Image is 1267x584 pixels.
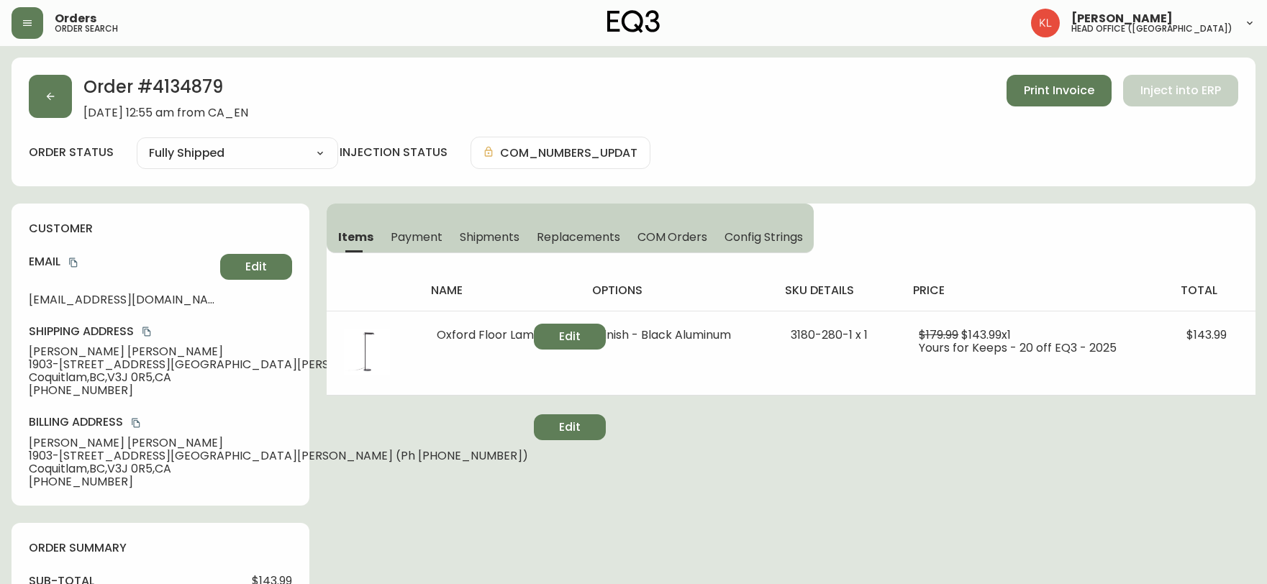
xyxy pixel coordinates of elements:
[29,345,528,358] span: [PERSON_NAME] [PERSON_NAME]
[559,329,581,345] span: Edit
[220,254,292,280] button: Edit
[338,229,373,245] span: Items
[1007,75,1112,106] button: Print Invoice
[1024,83,1094,99] span: Print Invoice
[29,384,528,397] span: [PHONE_NUMBER]
[29,371,528,384] span: Coquitlam , BC , V3J 0R5 , CA
[961,327,1011,343] span: $143.99 x 1
[29,450,528,462] span: 1903-[STREET_ADDRESS][GEOGRAPHIC_DATA][PERSON_NAME] (Ph [PHONE_NUMBER])
[29,358,528,371] span: 1903-[STREET_ADDRESS][GEOGRAPHIC_DATA][PERSON_NAME] (Ph [PHONE_NUMBER])
[29,437,528,450] span: [PERSON_NAME] [PERSON_NAME]
[559,419,581,435] span: Edit
[437,327,542,343] span: Oxford Floor Lamp
[340,145,448,160] h4: injection status
[129,416,143,430] button: copy
[29,540,292,556] h4: order summary
[55,24,118,33] h5: order search
[913,283,1158,298] h4: price
[29,254,214,270] h4: Email
[725,229,802,245] span: Config Strings
[1186,327,1227,343] span: $143.99
[29,475,528,488] span: [PHONE_NUMBER]
[537,229,619,245] span: Replacements
[29,293,214,306] span: [EMAIL_ADDRESS][DOMAIN_NAME]
[29,145,114,160] label: order status
[919,339,1117,356] span: Yours for Keeps - 20 off EQ3 - 2025
[344,329,390,375] img: 5f2751f6-af5e-471c-83f2-94b38062159d.jpg
[55,13,96,24] span: Orders
[391,229,442,245] span: Payment
[66,255,81,270] button: copy
[598,329,756,342] li: Finish - Black Aluminum
[431,283,568,298] h4: name
[29,324,528,339] h4: Shipping Address
[29,221,292,237] h4: customer
[637,229,708,245] span: COM Orders
[460,229,520,245] span: Shipments
[83,106,248,119] span: [DATE] 12:55 am from CA_EN
[607,10,660,33] img: logo
[140,324,154,339] button: copy
[245,259,267,275] span: Edit
[29,414,528,430] h4: Billing Address
[1031,9,1060,37] img: 2c0c8aa7421344cf0398c7f872b772b5
[534,324,606,350] button: Edit
[1181,283,1244,298] h4: total
[1071,24,1232,33] h5: head office ([GEOGRAPHIC_DATA])
[592,283,762,298] h4: options
[1071,13,1173,24] span: [PERSON_NAME]
[791,327,868,343] span: 3180-280-1 x 1
[919,327,958,343] span: $179.99
[785,283,890,298] h4: sku details
[83,75,248,106] h2: Order # 4134879
[29,462,528,475] span: Coquitlam , BC , V3J 0R5 , CA
[534,414,606,440] button: Edit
